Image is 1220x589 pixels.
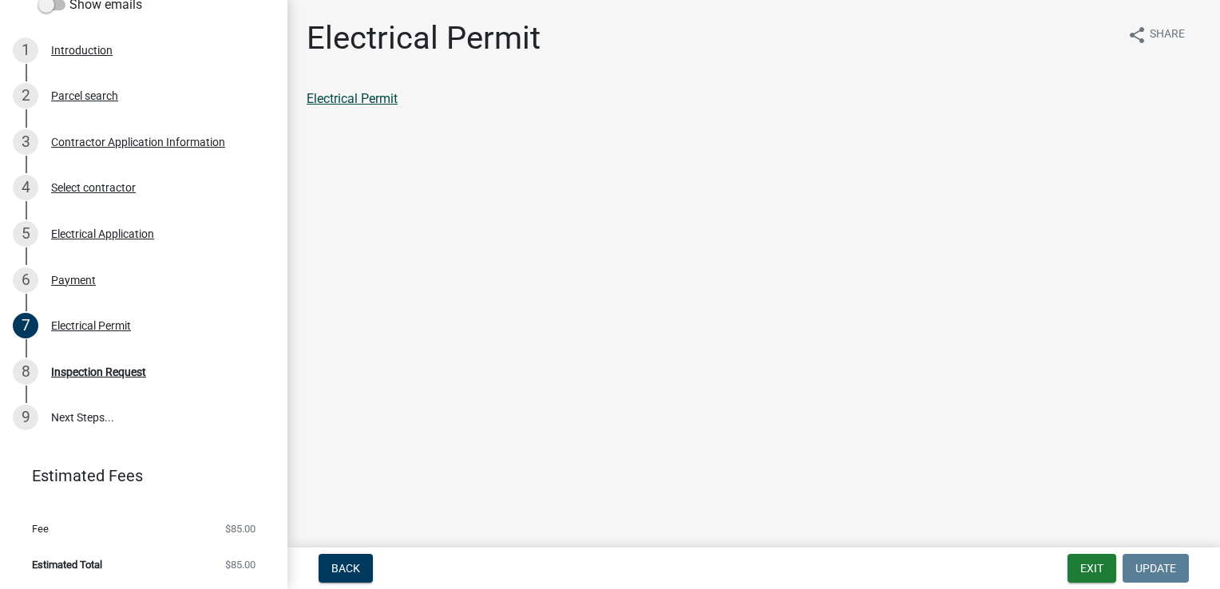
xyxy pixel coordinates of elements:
[13,359,38,385] div: 8
[307,91,398,106] a: Electrical Permit
[319,554,373,583] button: Back
[1123,554,1189,583] button: Update
[225,559,255,570] span: $85.00
[1135,562,1176,575] span: Update
[32,559,102,570] span: Estimated Total
[51,366,146,378] div: Inspection Request
[225,524,255,534] span: $85.00
[307,19,541,57] h1: Electrical Permit
[13,405,38,430] div: 9
[1067,554,1116,583] button: Exit
[51,45,113,56] div: Introduction
[32,524,49,534] span: Fee
[13,313,38,338] div: 7
[13,129,38,155] div: 3
[51,228,154,239] div: Electrical Application
[51,136,225,148] div: Contractor Application Information
[13,221,38,247] div: 5
[13,267,38,293] div: 6
[51,182,136,193] div: Select contractor
[51,275,96,286] div: Payment
[1150,26,1185,45] span: Share
[13,460,262,492] a: Estimated Fees
[13,83,38,109] div: 2
[331,562,360,575] span: Back
[1127,26,1147,45] i: share
[51,320,131,331] div: Electrical Permit
[13,175,38,200] div: 4
[51,90,118,101] div: Parcel search
[1115,19,1198,50] button: shareShare
[13,38,38,63] div: 1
